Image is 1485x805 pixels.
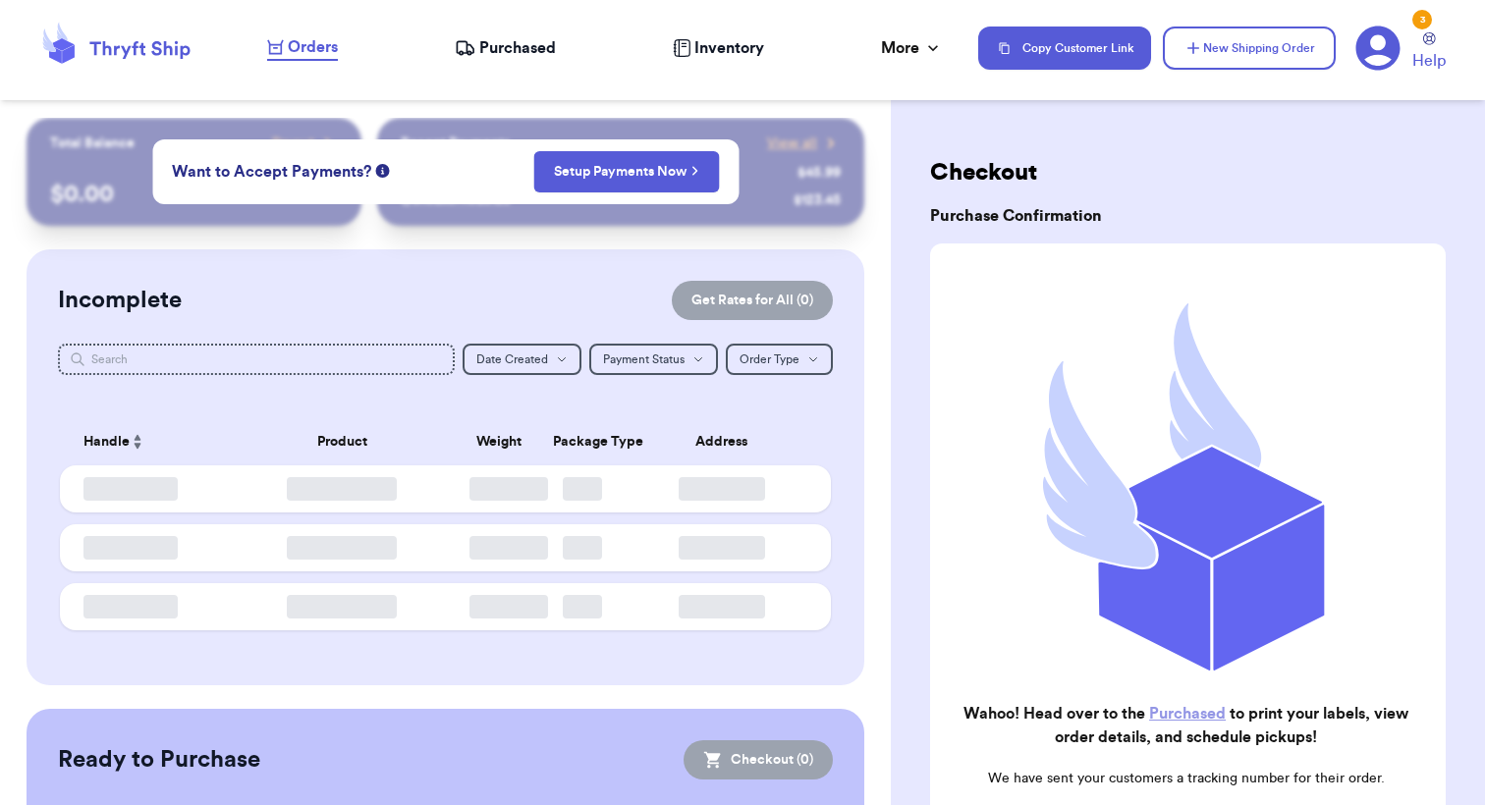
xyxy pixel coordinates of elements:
div: More [881,36,943,60]
button: Date Created [463,344,581,375]
span: Handle [83,432,130,453]
button: Get Rates for All (0) [672,281,833,320]
a: Inventory [673,36,764,60]
th: Address [624,418,831,465]
a: Orders [267,35,338,61]
button: Checkout (0) [684,740,833,779]
button: Copy Customer Link [978,27,1151,70]
span: Payout [272,134,314,153]
div: $ 45.99 [797,163,841,183]
p: $ 0.00 [50,179,338,210]
p: Total Balance [50,134,135,153]
p: Recent Payments [401,134,510,153]
th: Product [226,418,458,465]
span: Want to Accept Payments? [172,160,371,184]
span: Orders [288,35,338,59]
span: View all [767,134,817,153]
button: Setup Payments Now [533,151,719,192]
span: Order Type [740,353,799,365]
button: Payment Status [589,344,718,375]
a: View all [767,134,841,153]
h3: Purchase Confirmation [930,204,1446,228]
h2: Ready to Purchase [58,744,260,776]
h2: Checkout [930,157,1446,188]
input: Search [58,344,455,375]
th: Weight [458,418,540,465]
span: Inventory [694,36,764,60]
button: Sort ascending [130,430,145,454]
span: Date Created [476,353,548,365]
span: Help [1412,49,1446,73]
h2: Wahoo! Head over to the to print your labels, view order details, and schedule pickups! [946,702,1426,749]
a: Setup Payments Now [554,162,698,182]
h2: Incomplete [58,285,182,316]
th: Package Type [541,418,624,465]
div: $ 123.45 [794,190,841,210]
a: Payout [272,134,338,153]
a: Help [1412,32,1446,73]
a: Purchased [455,36,556,60]
div: 3 [1412,10,1432,29]
span: Purchased [479,36,556,60]
a: Purchased [1149,706,1226,722]
button: Order Type [726,344,833,375]
span: Payment Status [603,353,685,365]
button: New Shipping Order [1163,27,1336,70]
p: We have sent your customers a tracking number for their order. [946,769,1426,788]
a: 3 [1355,26,1401,71]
